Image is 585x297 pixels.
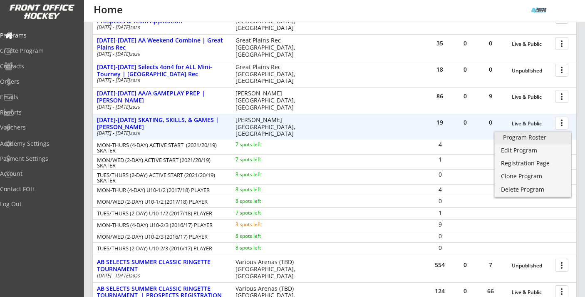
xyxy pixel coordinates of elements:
em: 2025 [130,130,140,136]
div: 8 spots left [235,172,289,177]
div: 8 spots left [235,187,289,192]
div: 4 [428,142,452,147]
div: 0 [453,93,478,99]
div: Great Plains Rec [GEOGRAPHIC_DATA], [GEOGRAPHIC_DATA] [235,64,301,85]
div: Live & Public [512,290,551,295]
div: 0 [453,120,478,125]
div: Unpublished [512,263,551,269]
div: 18 [427,67,452,72]
div: Edit Program [501,147,565,153]
div: Live & Public [512,121,551,127]
div: [DATE] - [DATE] [97,105,224,110]
div: 66 [478,288,503,294]
div: [DATE] - [DATE] [97,131,224,136]
div: Clone Program [501,173,565,179]
div: MON-THUR (4-DAY) U10-1/2 (2017/18) PLAYER [97,187,224,193]
div: [DATE]-[DATE] SKATING, SKILLS, & GAMES | [PERSON_NAME] [97,117,227,131]
div: 0 [453,288,478,294]
button: more_vert [555,117,568,130]
div: [DATE] - [DATE] [97,78,224,83]
div: TUES/THURS (2-DAY) U10-2/3 (2016/17) PLAYER [97,246,224,251]
em: 2025 [130,104,140,110]
div: Live & Public [512,41,551,47]
a: Registration Page [495,158,571,170]
div: 8 spots left [235,234,289,239]
div: 0 [428,245,452,251]
div: [PERSON_NAME] [GEOGRAPHIC_DATA], [GEOGRAPHIC_DATA] [235,117,301,137]
div: 554 [427,262,452,268]
div: 8 spots left [235,245,289,250]
div: 35 [427,40,452,46]
a: Program Roster [495,132,571,145]
div: 0 [453,67,478,72]
div: 0 [478,120,503,125]
div: TUES/THURS (2-DAY) ACTIVE START (2021/20/19) SKATER [97,172,224,183]
div: 7 spots left [235,142,289,147]
a: Edit Program [495,145,571,157]
div: Unpublished [512,68,551,74]
div: [DATE]-[DATE] AA Weekend Combine | Great Plains Rec [97,37,227,51]
button: more_vert [555,90,568,103]
div: Registration Page [501,160,565,166]
div: [PERSON_NAME] [GEOGRAPHIC_DATA], [GEOGRAPHIC_DATA] [235,90,301,111]
div: Delete Program [501,187,565,192]
div: 9 [478,93,503,99]
div: MON/WED (2-DAY) U10-1/2 (2017/18) PLAYER [97,199,224,205]
em: 2025 [130,51,140,57]
div: 9 [428,222,452,227]
div: MON/WED (2-DAY) ACTIVE START (2021/20/19) SKATER [97,157,224,168]
div: Live & Public [512,94,551,100]
div: Great Plains Rec [GEOGRAPHIC_DATA], [GEOGRAPHIC_DATA] [235,37,301,58]
div: MON-THURS (4-DAY) U10-2/3 (2016/17) PLAYER [97,222,224,228]
div: 0 [478,67,503,72]
div: 4 [428,187,452,192]
div: MON/WED (2-DAY) U10-2/3 (2016/17) PLAYER [97,234,224,240]
div: 124 [427,288,452,294]
div: 1 [428,210,452,216]
div: 0 [453,40,478,46]
em: 2025 [130,25,140,30]
button: more_vert [555,64,568,77]
div: Program Roster [503,135,563,140]
div: 0 [428,233,452,239]
div: 0 [453,262,478,268]
div: 7 spots left [235,157,289,162]
em: 2025 [130,273,140,279]
div: [DATE] - [DATE] [97,273,224,278]
button: more_vert [555,37,568,50]
em: 2025 [130,77,140,83]
div: 3 spots left [235,222,289,227]
div: Various Arenas (TBD) [GEOGRAPHIC_DATA], [GEOGRAPHIC_DATA] [235,259,301,280]
div: [DATE] - [DATE] [97,25,224,30]
div: AB SELECTS SUMMER CLASSIC RINGETTE TOURNAMENT [97,259,227,273]
div: 19 [427,120,452,125]
button: more_vert [555,259,568,272]
div: 0 [478,40,503,46]
div: 0 [428,172,452,177]
div: [DATE]-[DATE] Selects 4on4 for ALL Mini-Tourney | [GEOGRAPHIC_DATA] Rec [97,64,227,78]
div: 0 [428,198,452,204]
div: [DATE]-[DATE] AA/A GAMEPLAY PREP | [PERSON_NAME] [97,90,227,104]
div: [DATE] - [DATE] [97,52,224,57]
div: 7 [478,262,503,268]
div: 8 spots left [235,199,289,204]
div: 1 [428,157,452,162]
div: MON-THURS (4-DAY) ACTIVE START (2021/20/19) SKATER [97,142,224,153]
div: 86 [427,93,452,99]
div: TUES/THURS (2-DAY) U10-1/2 (2017/18) PLAYER [97,211,224,216]
div: 7 spots left [235,210,289,215]
div: AB SELECTS SUMMER CLASSIC | Individual Prospects & Team Application [97,11,227,25]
